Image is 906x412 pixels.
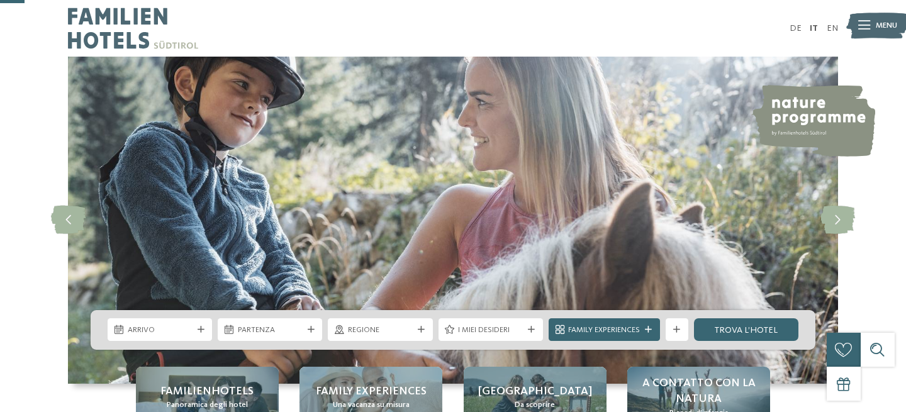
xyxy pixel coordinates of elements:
a: DE [790,24,802,33]
span: A contatto con la natura [639,376,759,407]
span: Family experiences [316,384,427,399]
span: Family Experiences [568,325,640,336]
span: Una vacanza su misura [333,399,410,411]
span: Da scoprire [515,399,555,411]
a: IT [810,24,818,33]
span: [GEOGRAPHIC_DATA] [478,384,592,399]
a: EN [827,24,838,33]
span: Panoramica degli hotel [167,399,248,411]
span: Partenza [238,325,303,336]
span: Menu [876,20,897,31]
a: trova l’hotel [694,318,798,341]
span: Arrivo [128,325,193,336]
img: nature programme by Familienhotels Südtirol [751,85,875,157]
img: Family hotel Alto Adige: the happy family places! [68,57,838,384]
span: I miei desideri [458,325,523,336]
span: Familienhotels [160,384,254,399]
span: Regione [348,325,413,336]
